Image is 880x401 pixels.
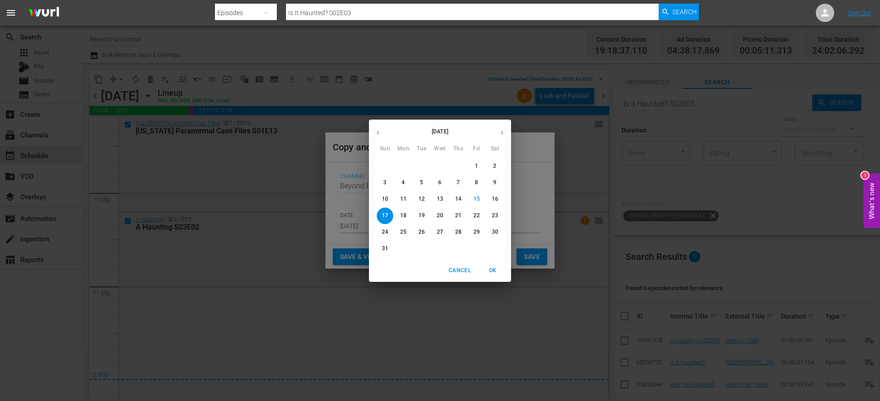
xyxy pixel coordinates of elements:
button: 19 [413,208,430,224]
button: 27 [432,224,448,241]
p: 5 [420,179,423,187]
p: 4 [401,179,405,187]
div: 1 [861,171,869,179]
button: 28 [450,224,467,241]
span: Sun [377,144,393,154]
button: 1 [468,158,485,175]
button: 5 [413,175,430,191]
button: Cancel [445,263,474,278]
p: 31 [382,245,388,253]
p: 19 [418,212,425,220]
button: 14 [450,191,467,208]
span: Thu [450,144,467,154]
p: 25 [400,228,407,236]
span: OK [482,266,504,275]
p: 9 [493,179,496,187]
p: 8 [475,179,478,187]
p: 26 [418,228,425,236]
p: 18 [400,212,407,220]
p: 24 [382,228,388,236]
p: 1 [475,162,478,170]
p: 17 [382,212,388,220]
p: 29 [473,228,480,236]
p: 30 [492,228,498,236]
button: 23 [487,208,503,224]
button: OK [478,263,507,278]
button: 26 [413,224,430,241]
p: 2 [493,162,496,170]
button: 9 [487,175,503,191]
p: 3 [383,179,386,187]
img: ans4CAIJ8jUAAAAAAAAAAAAAAAAAAAAAAAAgQb4GAAAAAAAAAAAAAAAAAAAAAAAAJMjXAAAAAAAAAAAAAAAAAAAAAAAAgAT5G... [22,2,66,24]
button: 24 [377,224,393,241]
button: 15 [468,191,485,208]
button: 31 [377,241,393,257]
span: Sat [487,144,503,154]
span: Wed [432,144,448,154]
p: 27 [437,228,443,236]
button: 13 [432,191,448,208]
button: 4 [395,175,412,191]
p: 23 [492,212,498,220]
button: 29 [468,224,485,241]
p: 11 [400,195,407,203]
p: 28 [455,228,462,236]
button: 17 [377,208,393,224]
p: 14 [455,195,462,203]
button: 25 [395,224,412,241]
button: 3 [377,175,393,191]
button: 21 [450,208,467,224]
p: 21 [455,212,462,220]
p: 22 [473,212,480,220]
span: Mon [395,144,412,154]
button: 6 [432,175,448,191]
button: 11 [395,191,412,208]
span: Fri [468,144,485,154]
p: [DATE] [387,127,493,136]
a: Sign Out [847,9,871,16]
button: 10 [377,191,393,208]
p: 6 [438,179,441,187]
button: 7 [450,175,467,191]
p: 15 [473,195,480,203]
button: 12 [413,191,430,208]
p: 16 [492,195,498,203]
p: 20 [437,212,443,220]
p: 7 [456,179,460,187]
span: Tue [413,144,430,154]
span: menu [5,7,16,18]
button: 30 [487,224,503,241]
button: 20 [432,208,448,224]
p: 13 [437,195,443,203]
p: 10 [382,195,388,203]
p: 12 [418,195,425,203]
button: 18 [395,208,412,224]
button: 22 [468,208,485,224]
button: 8 [468,175,485,191]
span: Search [672,4,697,20]
button: Open Feedback Widget [863,173,880,228]
button: 2 [487,158,503,175]
button: 16 [487,191,503,208]
span: Cancel [449,266,471,275]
